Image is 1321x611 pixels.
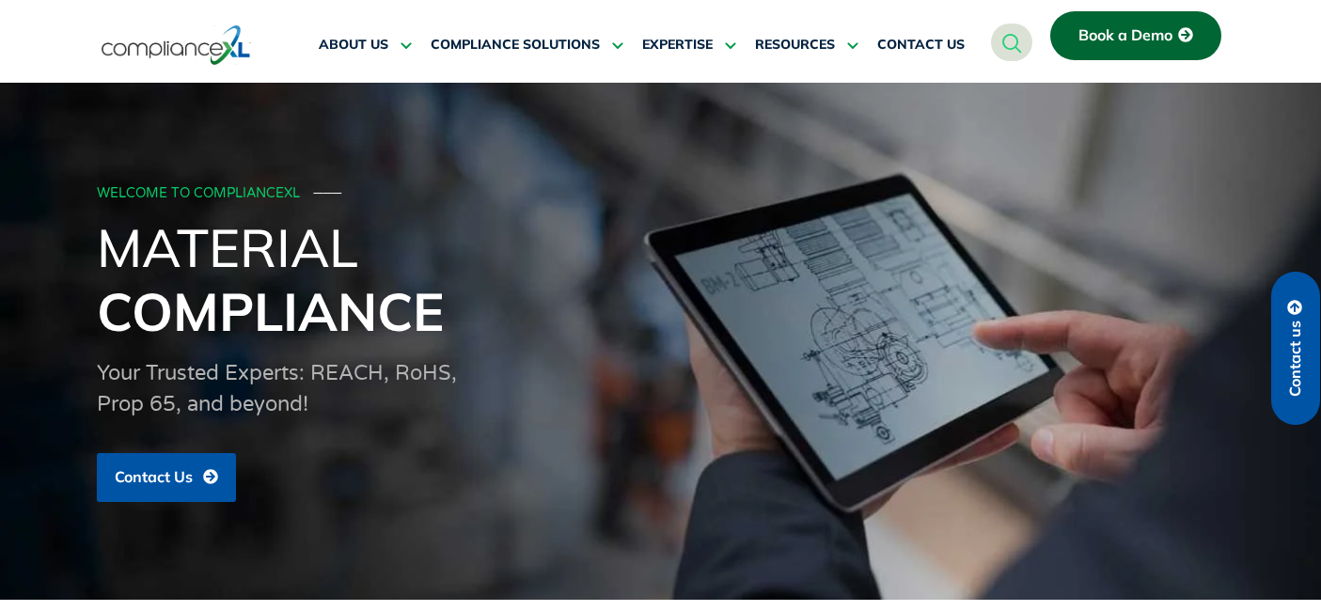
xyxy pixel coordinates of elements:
span: Contact Us [115,469,193,486]
div: WELCOME TO COMPLIANCEXL [97,186,1219,202]
span: EXPERTISE [642,37,713,54]
a: CONTACT US [877,23,965,68]
a: Book a Demo [1050,11,1221,60]
span: COMPLIANCE SOLUTIONS [431,37,600,54]
span: ABOUT US [319,37,388,54]
a: navsearch-button [991,23,1032,61]
a: ABOUT US [319,23,412,68]
h1: Material [97,215,1225,343]
a: EXPERTISE [642,23,736,68]
a: COMPLIANCE SOLUTIONS [431,23,623,68]
a: Contact us [1271,272,1320,425]
span: Your Trusted Experts: REACH, RoHS, Prop 65, and beyond! [97,361,457,416]
span: Compliance [97,278,444,344]
a: RESOURCES [755,23,858,68]
span: CONTACT US [877,37,965,54]
span: ─── [314,185,342,201]
a: Contact Us [97,453,236,502]
img: logo-one.svg [102,23,251,67]
span: Book a Demo [1078,27,1172,44]
span: RESOURCES [755,37,835,54]
span: Contact us [1287,321,1304,397]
